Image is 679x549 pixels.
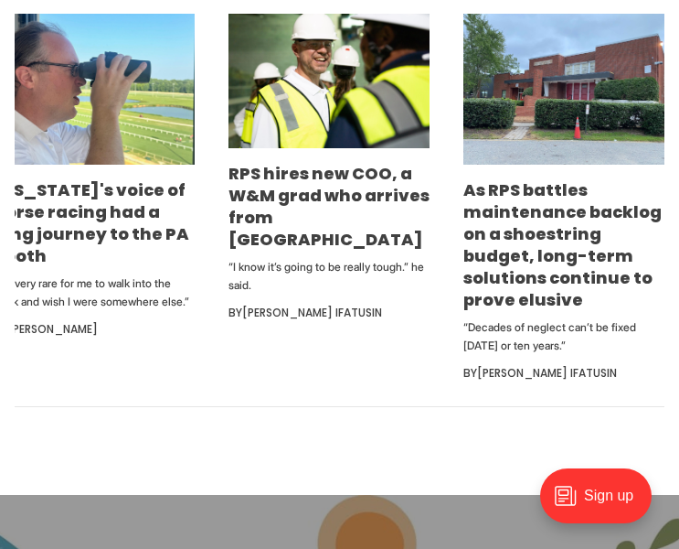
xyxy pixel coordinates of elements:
p: “Decades of neglect can’t be fixed [DATE] or ten years.” [463,318,664,355]
img: As RPS battles maintenance backlog on a shoestring budget, long-term solutions continue to prove ... [463,14,664,165]
a: As RPS battles maintenance backlog on a shoestring budget, long-term solutions continue to prove ... [463,178,662,311]
a: [PERSON_NAME] [7,321,98,337]
a: RPS hires new COO, a W&M grad who arrives from [GEOGRAPHIC_DATA] [228,162,430,251]
a: [PERSON_NAME] Ifatusin [242,305,382,320]
a: [PERSON_NAME] Ifatusin [477,365,617,381]
div: By [463,362,664,384]
iframe: portal-trigger [525,459,679,549]
div: By [228,302,430,324]
img: RPS hires new COO, a W&M grad who arrives from Indianapolis [228,14,430,148]
p: “I know it’s going to be really tough.” he said. [228,258,430,295]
